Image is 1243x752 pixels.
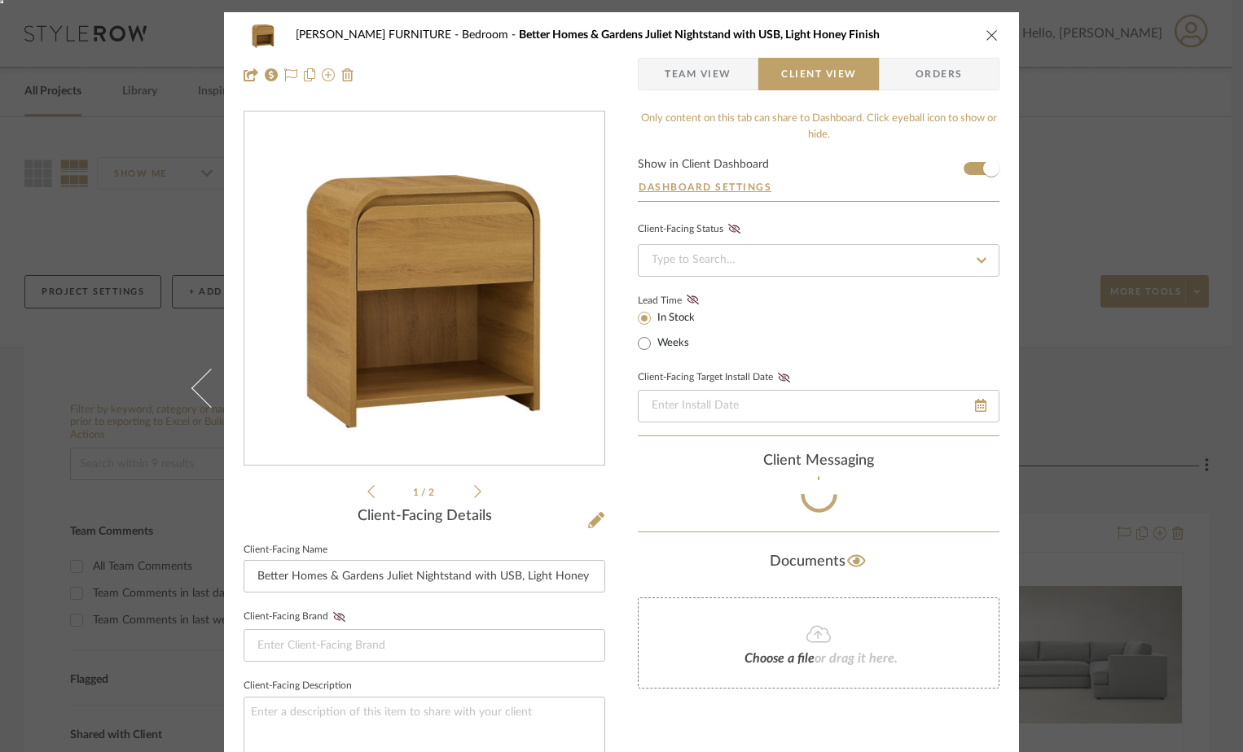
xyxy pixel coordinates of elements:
[296,29,462,41] span: [PERSON_NAME] FURNITURE
[244,546,327,554] label: Client-Facing Name
[638,308,722,353] mat-radio-group: Select item type
[654,311,695,326] label: In Stock
[428,487,437,497] span: 2
[421,487,428,497] span: /
[682,292,704,308] button: Lead Time
[638,221,745,238] div: Client-Facing Status
[638,293,722,308] label: Lead Time
[244,611,350,623] label: Client-Facing Brand
[815,652,898,665] span: or drag it here.
[244,19,283,51] img: 533afa92-ba26-49c0-a5e0-8f0412947969_48x40.jpg
[638,390,999,422] input: Enter Install Date
[341,68,354,81] img: Remove from project
[244,560,605,592] input: Enter Client-Facing Item Name
[244,112,604,466] div: 0
[898,58,981,90] span: Orders
[519,29,880,41] span: Better Homes & Gardens Juliet Nightstand with USB, Light Honey Finish
[638,180,772,195] button: Dashboard Settings
[328,611,350,623] button: Client-Facing Brand
[413,487,421,497] span: 1
[638,549,999,575] div: Documents
[654,336,689,351] label: Weeks
[638,111,999,142] div: Only content on this tab can share to Dashboard. Click eyeball icon to show or hide.
[744,652,815,665] span: Choose a file
[665,58,731,90] span: Team View
[985,28,999,42] button: close
[638,453,999,470] div: client Messaging
[781,58,856,90] span: Client View
[638,244,999,277] input: Type to Search…
[244,682,352,690] label: Client-Facing Description
[244,508,605,526] div: Client-Facing Details
[244,629,605,662] input: Enter Client-Facing Brand
[773,372,795,383] button: Client-Facing Target Install Date
[638,372,795,383] label: Client-Facing Target Install Date
[462,29,519,41] span: Bedroom
[248,112,601,466] img: 533afa92-ba26-49c0-a5e0-8f0412947969_436x436.jpg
